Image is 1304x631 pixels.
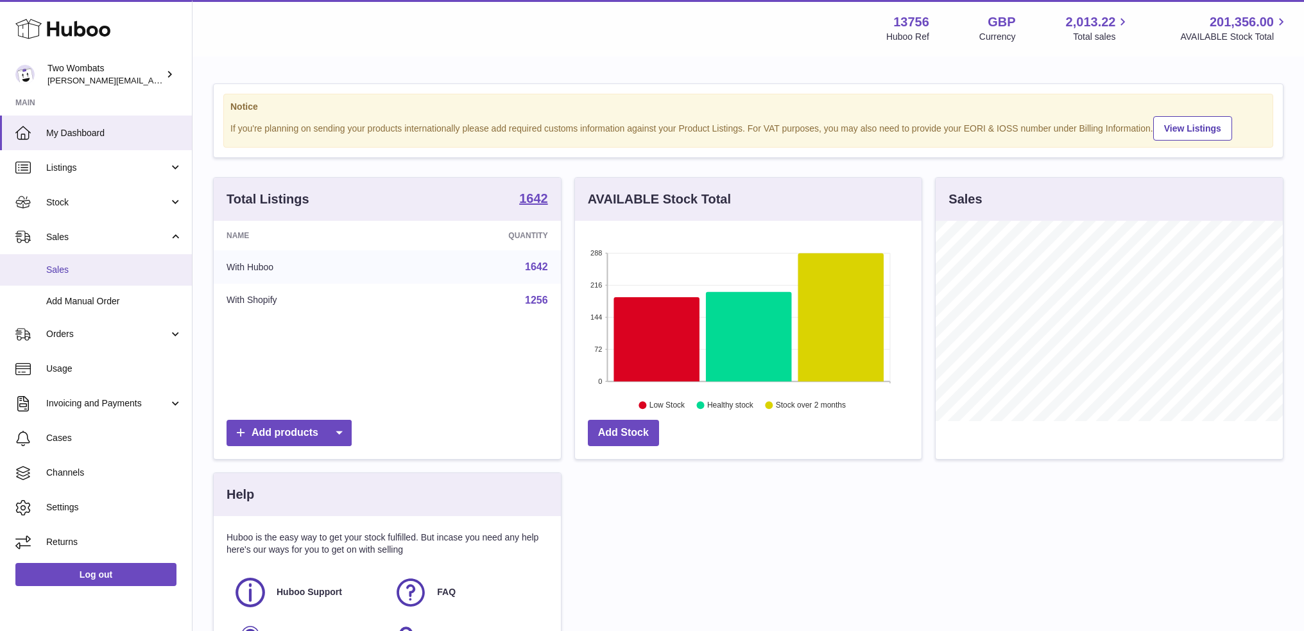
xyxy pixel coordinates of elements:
span: 2,013.22 [1066,13,1116,31]
strong: 1642 [519,192,548,205]
span: Orders [46,328,169,340]
span: Listings [46,162,169,174]
text: Low Stock [649,401,685,410]
span: Total sales [1073,31,1130,43]
span: Channels [46,467,182,479]
th: Quantity [401,221,561,250]
a: 1256 [525,295,548,306]
a: 1642 [525,261,548,272]
a: 1642 [519,192,548,207]
text: 0 [598,377,602,385]
a: Log out [15,563,176,586]
div: Two Wombats [47,62,163,87]
span: Stock [46,196,169,209]
div: Currency [979,31,1016,43]
h3: Help [227,486,254,503]
strong: Notice [230,101,1266,113]
div: Huboo Ref [886,31,929,43]
text: 216 [590,281,602,289]
a: 201,356.00 AVAILABLE Stock Total [1180,13,1289,43]
text: 72 [594,345,602,353]
span: FAQ [437,586,456,598]
text: Healthy stock [707,401,754,410]
td: With Shopify [214,284,401,317]
text: Stock over 2 months [776,401,846,410]
strong: 13756 [893,13,929,31]
span: Huboo Support [277,586,342,598]
span: Cases [46,432,182,444]
th: Name [214,221,401,250]
span: Usage [46,363,182,375]
span: Sales [46,231,169,243]
span: Add Manual Order [46,295,182,307]
h3: Total Listings [227,191,309,208]
a: View Listings [1153,116,1232,141]
span: 201,356.00 [1210,13,1274,31]
a: Huboo Support [233,575,381,610]
a: Add Stock [588,420,659,446]
h3: Sales [948,191,982,208]
span: My Dashboard [46,127,182,139]
div: If you're planning on sending your products internationally please add required customs informati... [230,114,1266,141]
text: 144 [590,313,602,321]
span: Settings [46,501,182,514]
span: Invoicing and Payments [46,397,169,410]
strong: GBP [988,13,1015,31]
img: adam.randall@twowombats.com [15,65,35,84]
a: 2,013.22 Total sales [1066,13,1131,43]
text: 288 [590,249,602,257]
td: With Huboo [214,250,401,284]
span: AVAILABLE Stock Total [1180,31,1289,43]
a: FAQ [393,575,541,610]
span: Returns [46,536,182,548]
span: Sales [46,264,182,276]
p: Huboo is the easy way to get your stock fulfilled. But incase you need any help here's our ways f... [227,532,548,556]
span: [PERSON_NAME][EMAIL_ADDRESS][PERSON_NAME][DOMAIN_NAME] [47,75,326,85]
h3: AVAILABLE Stock Total [588,191,731,208]
a: Add products [227,420,352,446]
